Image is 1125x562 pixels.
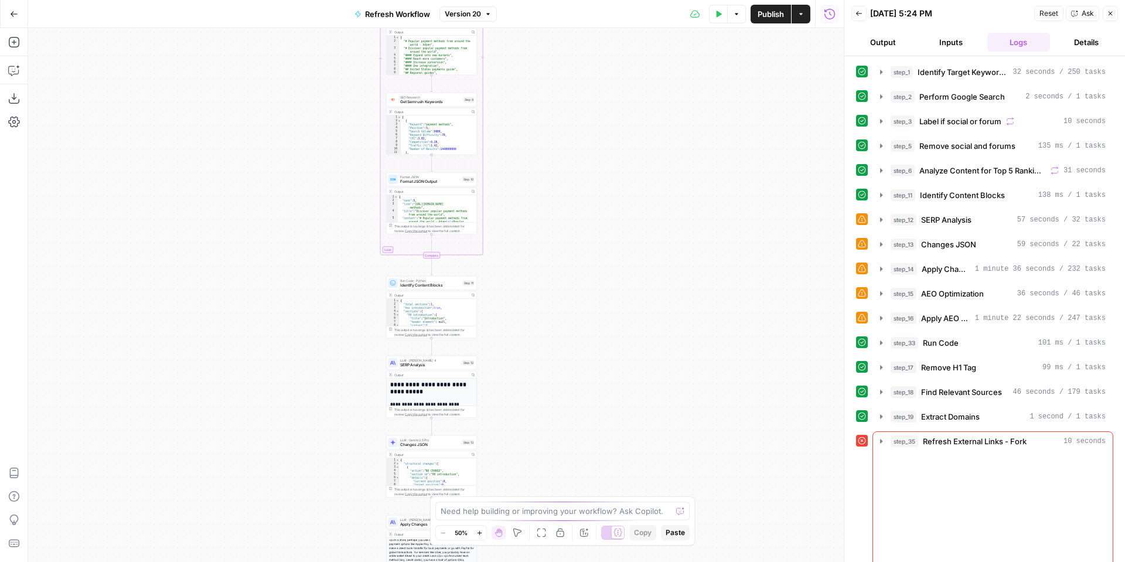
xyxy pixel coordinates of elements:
div: Step 11 [463,281,475,286]
span: 59 seconds / 22 tasks [1017,239,1106,250]
div: 7 [387,137,401,140]
span: step_33 [891,337,918,349]
span: Label if social or forum [919,115,1001,127]
span: Apply AEO Optimization [921,312,970,324]
span: 46 seconds / 179 tasks [1013,387,1106,397]
div: 1 [387,195,398,199]
span: Copy [634,527,652,538]
span: SERP Analysis [921,214,971,226]
span: Toggle code folding, rows 5 through 51 [396,313,400,316]
div: 5 [387,130,401,133]
div: 2 [387,199,398,202]
span: LLM · [PERSON_NAME] Opus 4 [400,517,460,522]
div: 3 [387,46,400,53]
div: 7 [387,320,400,323]
span: Refresh Workflow [365,8,430,20]
div: 1 [387,115,401,119]
span: 1 minute 22 seconds / 247 tasks [975,313,1106,323]
span: 36 seconds / 46 tasks [1017,288,1106,299]
span: Copy the output [405,492,427,496]
span: Version 20 [445,9,481,19]
div: 2 [387,302,400,306]
div: Output [394,293,468,298]
div: 9 [387,71,400,74]
img: ey5lt04xp3nqzrimtu8q5fsyor3u [390,97,396,103]
div: This output is too large & has been abbreviated for review. to view the full content. [394,487,475,496]
div: Output [394,189,468,194]
span: Run Code · Python [400,278,461,283]
div: Step 10 [462,177,475,182]
button: Reset [1034,6,1063,21]
span: 10 seconds [1063,116,1106,127]
button: Refresh Workflow [347,5,437,23]
span: 1 second / 1 tasks [1029,411,1106,422]
div: 6 [387,60,400,64]
span: Find Relevant Sources [921,386,1002,398]
div: 11 [387,151,401,154]
span: 31 seconds [1063,165,1106,176]
span: Remove H1 Tag [921,362,976,373]
span: Copy the output [405,333,427,336]
span: step_12 [891,214,916,226]
button: 10 seconds [873,112,1113,131]
span: step_2 [891,91,915,103]
g: Edge from step_8 to step_9 [431,75,432,92]
div: Output [394,532,468,537]
button: 32 seconds / 250 tasks [873,63,1113,81]
div: Step 13 [462,440,475,445]
span: 99 ms / 1 tasks [1042,362,1106,373]
button: 31 seconds [873,161,1113,180]
div: Output [394,30,468,35]
div: 10 [387,74,400,81]
span: 2 seconds / 1 tasks [1025,91,1106,102]
span: 10 seconds [1063,436,1106,447]
span: Publish [758,8,784,20]
span: Run Code [923,337,959,349]
span: Analyze Content for Top 5 Ranking Pages [919,165,1046,176]
span: 138 ms / 1 tasks [1038,190,1106,200]
div: 2 [387,119,401,122]
div: Step 12 [462,360,475,366]
span: Toggle code folding, rows 1 through 53 [396,299,400,302]
span: step_6 [891,165,915,176]
span: Paste [666,527,685,538]
div: 1 [387,36,400,39]
button: 10 seconds [873,432,1113,451]
g: Edge from step_11 to step_12 [431,338,432,355]
button: Output [851,33,915,52]
span: Toggle code folding, rows 8 through 50 [396,323,400,327]
button: 101 ms / 1 tasks [873,333,1113,352]
button: Publish [751,5,791,23]
span: 32 seconds / 250 tasks [1013,67,1106,77]
span: Toggle code folding, rows 3 through 12 [396,465,400,469]
div: This output is too large & has been abbreviated for review. to view the full content. [394,407,475,417]
span: Identify Content Blocks [400,282,461,288]
button: 57 seconds / 32 tasks [873,210,1113,229]
button: 46 seconds / 179 tasks [873,383,1113,401]
div: 5 [387,472,400,476]
div: 3 [387,465,400,469]
span: Copy the output [405,229,427,233]
span: step_1 [891,66,913,78]
span: SERP Analysis [400,362,460,368]
span: Copy the output [405,413,427,416]
span: Get Semrush Keywords [400,99,461,105]
div: 5 [387,313,400,316]
div: 9 [387,144,401,147]
button: 1 second / 1 tasks [873,407,1113,426]
span: Perform Google Search [919,91,1005,103]
div: 3 [387,306,400,309]
div: SEO ResearchGet Semrush KeywordsStep 9Output[ { "Keyword":"payment methods", "Position":5, "Searc... [386,93,477,155]
div: 1 [387,299,400,302]
div: Step 9 [463,97,475,103]
button: Paste [661,525,690,540]
div: 7 [387,479,400,483]
div: 4 [387,469,400,472]
span: step_16 [891,312,916,324]
button: 135 ms / 1 tasks [873,137,1113,155]
span: Toggle code folding, rows 1 through 44 [396,458,400,462]
span: Refresh External Links - Fork [923,435,1027,447]
span: Toggle code folding, rows 12 through 21 [398,154,401,158]
span: Identify Content Blocks [920,189,1005,201]
span: LLM · [PERSON_NAME] 4 [400,358,460,363]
